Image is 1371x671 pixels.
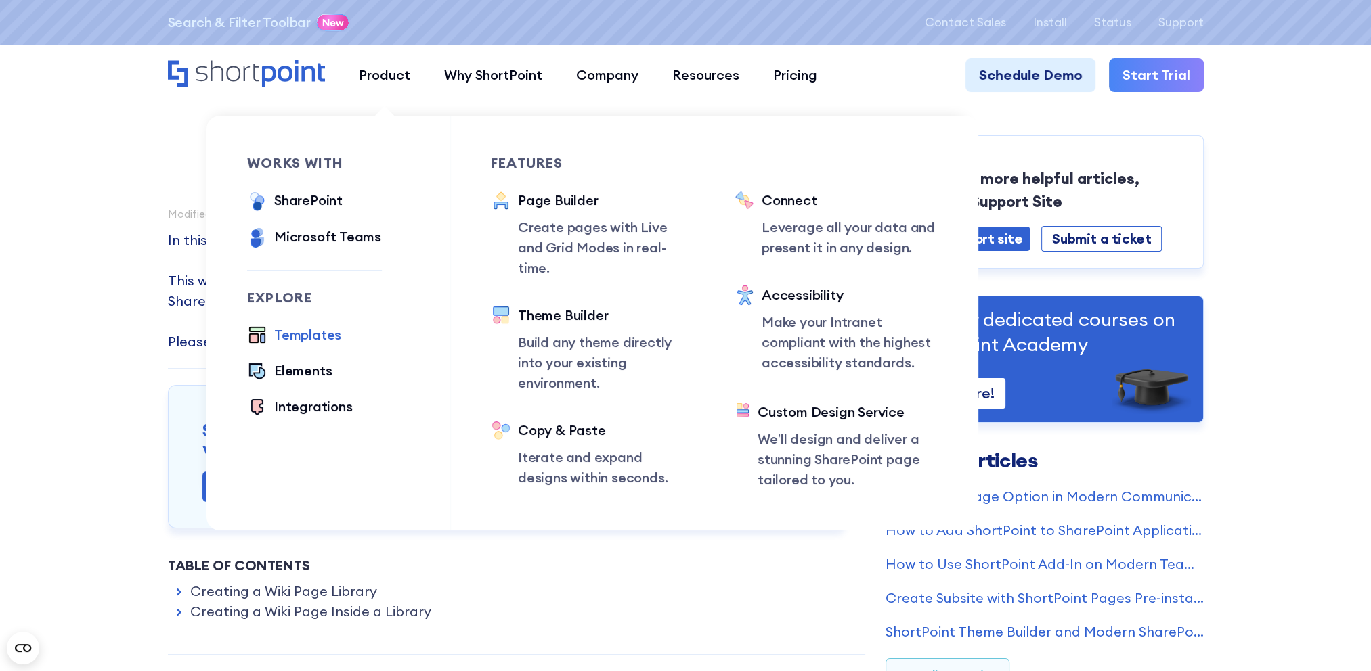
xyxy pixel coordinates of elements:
p: Make your Intranet compliant with the highest accessibility standards. [762,312,938,373]
a: Submit a ticket [1041,226,1162,252]
a: Contact Sales [925,16,1006,29]
div: Integrations [274,396,353,417]
div: Templates [274,325,341,345]
div: Table of Contents [168,555,865,576]
button: Open CMP widget [7,632,39,664]
a: Custom Design ServiceWe’ll design and deliver a stunning SharePoint page tailored to you. [735,402,938,490]
p: In this article, we will show you how you can create a wiki page and wiki page library in SharePo... [168,230,865,352]
a: Start Trial [1109,58,1204,92]
a: AccessibilityMake your Intranet compliant with the highest accessibility standards. [735,285,938,375]
a: Creating a Wiki Page Inside a Library [190,601,431,622]
a: ConnectLeverage all your data and present it in any design. [735,190,938,258]
a: Home [168,60,326,89]
a: Install [1033,16,1067,29]
a: Why ShortPoint [427,58,559,92]
div: Why ShortPoint [444,65,542,85]
div: SharePoint [274,190,343,210]
a: Resources [655,58,756,92]
div: Modified on: [DATE] 4:51 AM [168,209,865,219]
div: Resources [672,65,739,85]
a: Status [1094,16,1131,29]
a: Templates [247,325,341,347]
a: Creating a Wiki Page Library [190,581,377,601]
a: Support [1158,16,1204,29]
a: ShortPoint Theme Builder and Modern SharePoint Pages [886,622,1204,642]
p: We’ll design and deliver a stunning SharePoint page tailored to you. [758,429,938,490]
a: Try it for free [202,471,326,502]
a: How to Add ShortPoint to SharePoint Application Pages [886,520,1204,540]
h3: Related Articles [886,450,1204,470]
a: Microsoft Teams [247,227,381,250]
div: Page Builder [518,190,694,210]
div: Theme Builder [518,305,694,325]
a: Create Subsite with ShortPoint Pages Pre-installed & Pre-configured [886,588,1204,608]
div: Microsoft Teams [274,227,381,247]
div: Features [491,156,694,170]
div: Pricing [773,65,817,85]
p: To search more helpful articles, Visit our Support Site [905,167,1184,213]
div: Product [359,65,410,85]
p: Create pages with Live and Grid Modes in real-time. [518,217,694,278]
p: Leverage all your data and present it in any design. [762,217,938,258]
a: Pricing [756,58,834,92]
a: Theme BuilderBuild any theme directly into your existing environment. [491,305,694,393]
a: Elements [247,361,332,383]
a: Schedule Demo [965,58,1095,92]
a: Create Wiki Page Option in Modern Communication Site Is Missing [886,486,1204,507]
div: Connect [762,190,938,210]
a: Page BuilderCreate pages with Live and Grid Modes in real-time. [491,190,694,278]
a: Integrations [247,396,353,419]
a: Search & Filter Toolbar [168,12,311,32]
a: Copy & PasteIterate and expand designs within seconds. [491,420,694,488]
h3: Seeing is believing with ShortPoint Live Mode View it while you Design it. [202,419,810,463]
div: Explore [247,291,382,304]
p: Build any theme directly into your existing environment. [518,332,694,393]
a: Company [559,58,655,92]
a: Product [342,58,427,92]
div: Company [576,65,638,85]
div: Accessibility [762,285,938,305]
div: works with [247,156,382,170]
a: SharePoint [247,190,343,213]
div: Custom Design Service [758,402,938,422]
div: Copy & Paste [518,420,694,440]
a: How to Use ShortPoint Add-In on Modern Team Sites (deprecated) [886,554,1204,574]
p: Iterate and expand designs within seconds. [518,447,694,488]
div: Elements [274,361,332,381]
p: Visit our dedicated courses on ShortPoint Academy [905,307,1184,356]
iframe: Chat Widget [1303,606,1371,671]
